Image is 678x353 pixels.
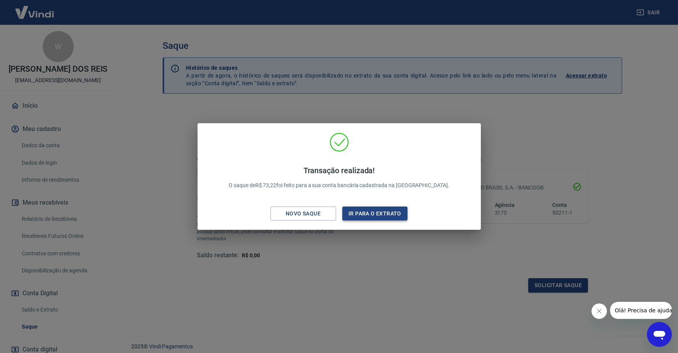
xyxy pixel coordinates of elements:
[276,209,330,219] div: Novo saque
[229,166,449,189] p: O saque de R$ 73,22 foi feito para a sua conta bancária cadastrada na [GEOGRAPHIC_DATA].
[610,302,672,319] iframe: Mensagem da empresa
[5,5,65,12] span: Olá! Precisa de ajuda?
[342,207,408,221] button: Ir para o extrato
[647,322,672,347] iframe: Botão para abrir a janela de mensagens
[271,207,336,221] button: Novo saque
[229,166,449,175] h4: Transação realizada!
[591,303,607,319] iframe: Fechar mensagem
